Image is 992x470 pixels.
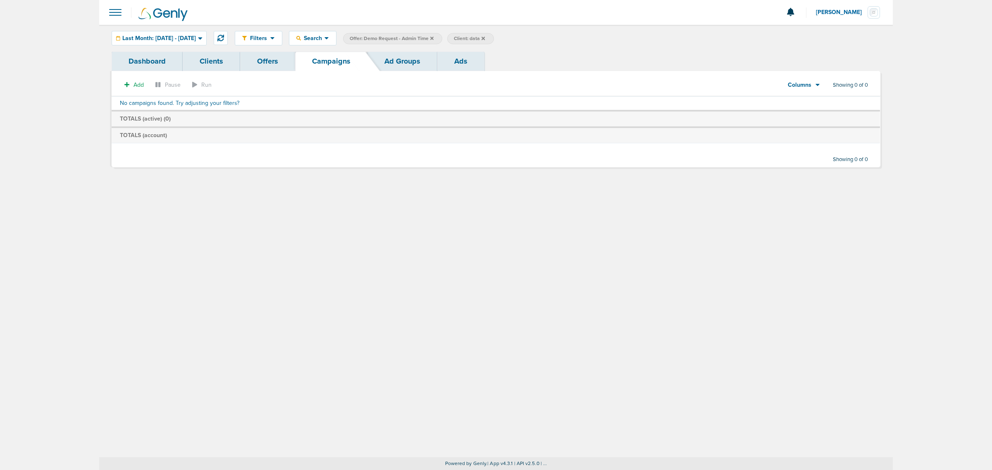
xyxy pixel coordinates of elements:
[122,36,196,41] span: Last Month: [DATE] - [DATE]
[295,52,367,71] a: Campaigns
[514,461,539,466] span: | API v2.5.0
[112,127,880,143] td: TOTALS (account)
[134,81,144,88] span: Add
[301,35,324,42] span: Search
[112,111,880,127] td: TOTALS (active) ( )
[833,82,868,89] span: Showing 0 of 0
[99,461,893,467] p: Powered by Genly.
[120,79,148,91] button: Add
[816,9,868,15] span: [PERSON_NAME]
[454,35,485,42] span: Client: data
[487,461,513,466] span: | App v4.3.1
[120,100,872,107] h4: No campaigns found. Try adjusting your filters?
[367,52,437,71] a: Ad Groups
[240,52,295,71] a: Offers
[350,35,434,42] span: Offer: Demo Request - Admin Time
[112,52,183,71] a: Dashboard
[541,461,547,466] span: | ...
[788,81,811,89] span: Columns
[437,52,484,71] a: Ads
[183,52,240,71] a: Clients
[138,8,188,21] img: Genly
[165,115,169,122] span: 0
[247,35,270,42] span: Filters
[833,156,868,163] span: Showing 0 of 0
